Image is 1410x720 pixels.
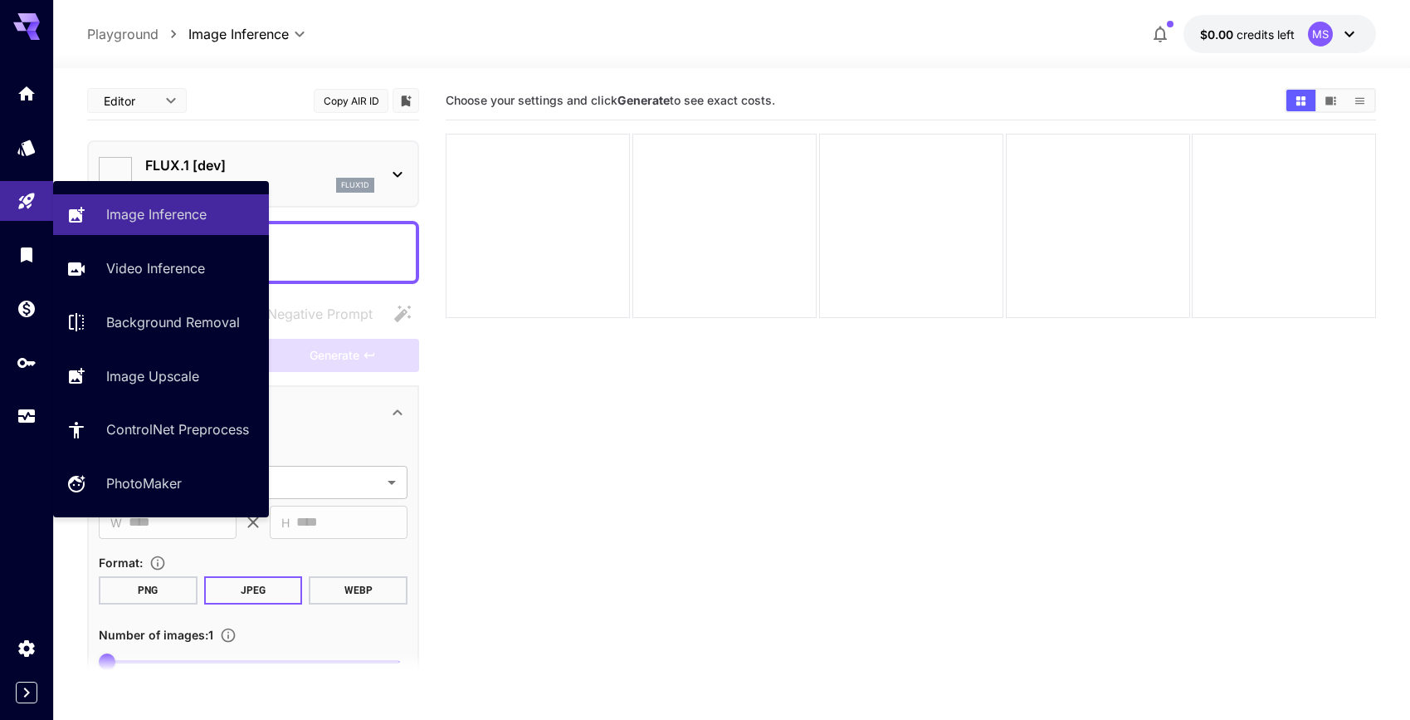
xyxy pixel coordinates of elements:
[106,419,249,439] p: ControlNet Preprocess
[106,366,199,386] p: Image Upscale
[188,24,289,44] span: Image Inference
[234,303,386,324] span: Negative prompts are not compatible with the selected model.
[17,638,37,659] div: Settings
[309,576,407,605] button: WEBP
[106,204,207,224] p: Image Inference
[106,258,205,278] p: Video Inference
[204,576,303,605] button: JPEG
[106,473,182,493] p: PhotoMaker
[53,463,269,504] a: PhotoMaker
[1200,27,1237,42] span: $0.00
[53,355,269,396] a: Image Upscale
[1237,27,1295,42] span: credits left
[17,83,37,104] div: Home
[17,191,37,212] div: Playground
[110,513,122,532] span: W
[213,627,243,644] button: Specify how many images to generate in a single request. Each image generation will be charged se...
[1286,90,1315,111] button: Show images in grid view
[17,137,37,158] div: Models
[398,91,413,110] button: Add to library
[1308,22,1333,47] div: MS
[267,304,373,324] span: Negative Prompt
[16,682,37,703] button: Expand sidebar
[341,179,369,191] p: flux1d
[1183,15,1376,53] button: $0.00
[1200,26,1295,43] div: $0.00
[99,556,143,570] span: Format :
[143,555,173,571] button: Choose the file format for the output image.
[53,194,269,235] a: Image Inference
[446,93,775,107] span: Choose your settings and click to see exact costs.
[106,312,240,332] p: Background Removal
[17,298,37,319] div: Wallet
[1345,90,1374,111] button: Show images in list view
[53,409,269,450] a: ControlNet Preprocess
[87,24,159,44] p: Playground
[17,406,37,427] div: Usage
[314,89,388,113] button: Copy AIR ID
[281,513,290,532] span: H
[53,248,269,289] a: Video Inference
[17,244,37,265] div: Library
[1285,88,1376,113] div: Show images in grid viewShow images in video viewShow images in list view
[53,302,269,343] a: Background Removal
[617,93,670,107] b: Generate
[17,352,37,373] div: API Keys
[104,92,155,110] span: Editor
[1316,90,1345,111] button: Show images in video view
[145,155,374,175] p: FLUX.1 [dev]
[87,24,188,44] nav: breadcrumb
[99,576,198,605] button: PNG
[99,628,213,642] span: Number of images : 1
